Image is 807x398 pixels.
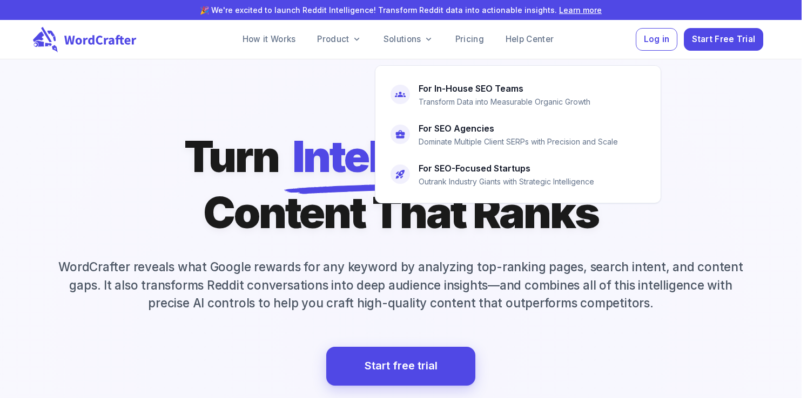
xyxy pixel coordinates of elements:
[384,74,652,114] a: For In-House SEO TeamsTransform Data into Measurable Organic Growth
[419,81,523,96] h6: For In-House SEO Teams
[184,128,618,241] h1: Turn Into Content That Ranks
[384,154,652,194] a: For SEO-Focused StartupsOutrank Industry Giants with Strategic Intelligence
[365,356,438,375] a: Start free trial
[644,32,670,47] span: Log in
[419,176,594,188] p: Outrank Industry Giants with Strategic Intelligence
[497,29,562,50] a: Help Center
[308,29,370,50] a: Product
[36,258,766,312] p: WordCrafter reveals what Google rewards for any keyword by analyzing top-ranking pages, search in...
[447,29,493,50] a: Pricing
[419,121,494,136] h6: For SEO Agencies
[419,96,590,108] p: Transform Data into Measurable Organic Growth
[375,29,442,50] a: Solutions
[419,136,618,148] p: Dominate Multiple Client SERPs with Precision and Scale
[384,114,652,154] a: For SEO AgenciesDominate Multiple Client SERPs with Precision and Scale
[292,128,528,184] span: Intelligence
[419,161,530,176] h6: For SEO-Focused Startups
[692,32,756,47] span: Start Free Trial
[17,4,784,16] p: 🎉 We're excited to launch Reddit Intelligence! Transform Reddit data into actionable insights.
[234,29,305,50] a: How it Works
[559,5,602,15] a: Learn more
